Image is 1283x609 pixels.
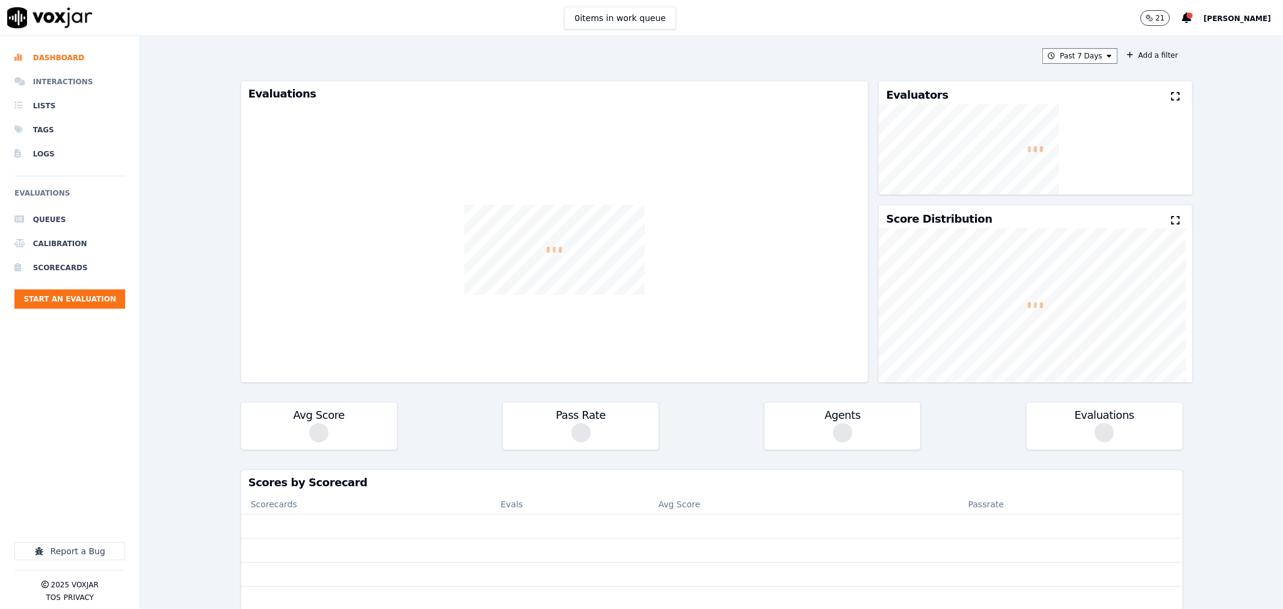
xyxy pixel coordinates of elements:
[248,88,861,99] h3: Evaluations
[1140,10,1170,26] button: 21
[1034,410,1175,421] h3: Evaluations
[14,232,125,256] a: Calibration
[649,495,882,515] th: Avg Score
[248,410,390,421] h3: Avg Score
[241,495,491,515] th: Scorecards
[1204,14,1271,23] span: [PERSON_NAME]
[14,186,125,208] h6: Evaluations
[1204,11,1283,25] button: [PERSON_NAME]
[886,90,948,100] h3: Evaluators
[7,7,93,28] img: voxjar logo
[14,142,125,166] a: Logs
[14,208,125,232] a: Queues
[14,289,125,309] button: Start an Evaluation
[1042,48,1117,64] button: Past 7 Days
[510,410,651,421] h3: Pass Rate
[14,256,125,280] a: Scorecards
[46,593,60,602] button: TOS
[881,495,1091,515] th: Passrate
[51,580,99,590] p: 2025 Voxjar
[14,118,125,142] a: Tags
[14,70,125,94] a: Interactions
[14,542,125,560] button: Report a Bug
[491,495,648,515] th: Evals
[772,410,913,421] h3: Agents
[1155,13,1165,23] p: 21
[886,214,992,224] h3: Score Distribution
[564,7,676,29] button: 0items in work queue
[14,94,125,118] a: Lists
[64,593,94,602] button: Privacy
[248,477,1175,488] h3: Scores by Scorecard
[14,46,125,70] a: Dashboard
[1122,48,1183,63] button: Add a filter
[1140,10,1182,26] button: 21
